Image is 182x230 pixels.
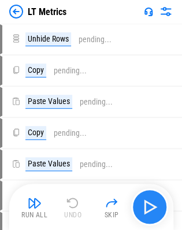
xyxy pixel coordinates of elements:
div: Paste Values [25,95,72,109]
div: pending... [79,35,112,44]
button: Skip [93,193,130,221]
div: pending... [80,160,113,169]
img: Main button [140,198,159,216]
img: Settings menu [159,5,173,18]
button: Run All [16,193,53,221]
div: Skip [105,212,119,218]
div: pending... [54,129,87,138]
div: Copy [25,64,46,77]
img: Back [9,5,23,18]
div: Unhide Rows [25,32,71,46]
div: Run All [21,212,47,218]
div: pending... [54,66,87,75]
div: Paste Values [25,157,72,171]
img: Support [144,7,153,16]
img: Skip [105,196,118,210]
img: Run All [28,196,42,210]
div: Copy [25,126,46,140]
div: LT Metrics [28,6,66,17]
div: pending... [80,98,113,106]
